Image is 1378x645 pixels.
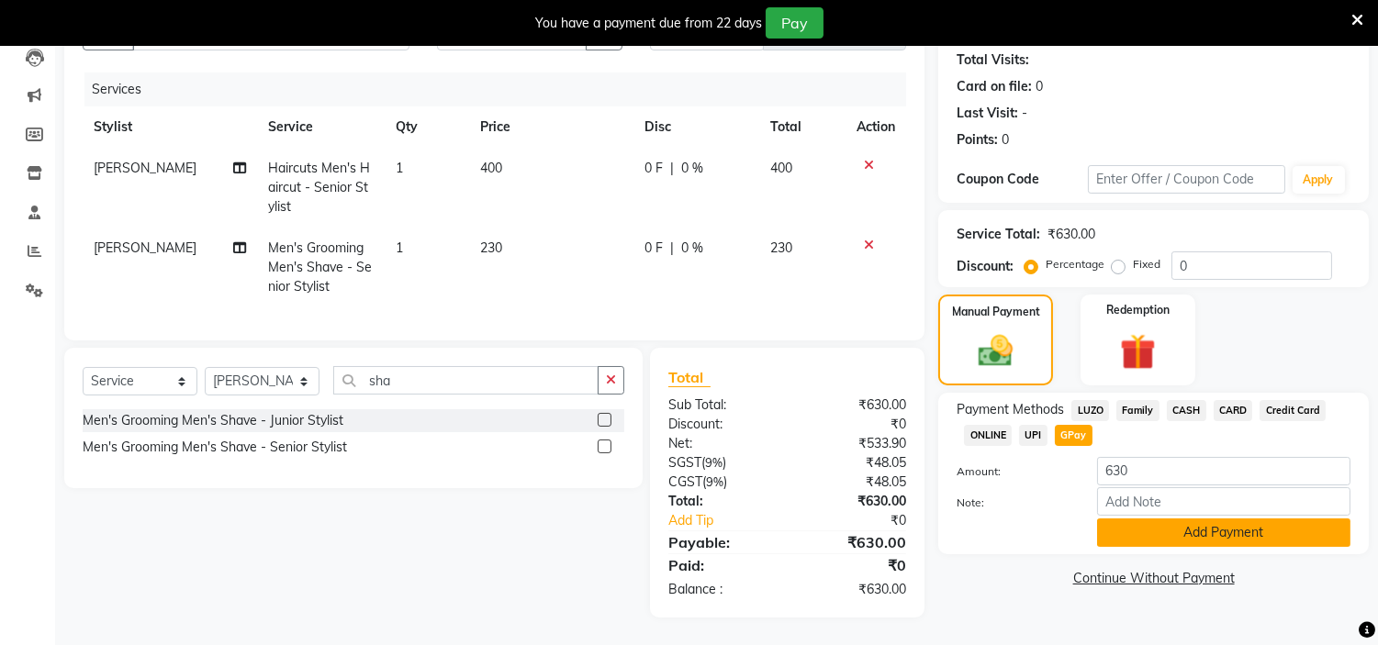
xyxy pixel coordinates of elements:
[957,170,1088,189] div: Coupon Code
[1116,400,1160,421] span: Family
[83,411,343,430] div: Men's Grooming Men's Shave - Junior Stylist
[83,106,258,148] th: Stylist
[469,106,633,148] th: Price
[655,511,810,530] a: Add Tip
[269,160,371,215] span: Haircuts Men's Haircut - Senior Stylist
[670,159,674,178] span: |
[385,106,469,148] th: Qty
[1214,400,1253,421] span: CARD
[681,239,703,258] span: 0 %
[655,434,788,453] div: Net:
[760,106,846,148] th: Total
[788,415,921,434] div: ₹0
[705,455,723,470] span: 9%
[83,438,347,457] div: Men's Grooming Men's Shave - Senior Stylist
[957,400,1064,419] span: Payment Methods
[655,554,788,576] div: Paid:
[788,554,921,576] div: ₹0
[1097,518,1350,547] button: Add Payment
[1106,302,1170,318] label: Redemption
[1133,256,1160,272] label: Fixed
[1097,457,1350,485] input: Amount
[964,425,1012,446] span: ONLINE
[655,395,788,415] div: Sub Total:
[94,239,196,256] span: [PERSON_NAME]
[788,473,921,492] div: ₹48.05
[668,454,701,471] span: SGST
[957,104,1018,123] div: Last Visit:
[1002,130,1009,150] div: 0
[788,434,921,453] div: ₹533.90
[1109,329,1167,374] img: _gift.svg
[788,492,921,511] div: ₹630.00
[1022,104,1027,123] div: -
[788,580,921,599] div: ₹630.00
[655,453,788,473] div: ( )
[788,453,921,473] div: ₹48.05
[1048,225,1095,244] div: ₹630.00
[655,531,788,553] div: Payable:
[94,160,196,176] span: [PERSON_NAME]
[788,395,921,415] div: ₹630.00
[968,331,1023,371] img: _cash.svg
[957,130,998,150] div: Points:
[771,239,793,256] span: 230
[84,72,920,106] div: Services
[655,492,788,511] div: Total:
[258,106,386,148] th: Service
[810,511,921,530] div: ₹0
[846,106,906,148] th: Action
[766,7,823,39] button: Pay
[633,106,759,148] th: Disc
[943,495,1083,511] label: Note:
[957,77,1032,96] div: Card on file:
[668,473,702,490] span: CGST
[1019,425,1048,446] span: UPI
[480,160,502,176] span: 400
[668,368,711,387] span: Total
[942,569,1365,588] a: Continue Without Payment
[1046,256,1104,272] label: Percentage
[269,239,373,295] span: Men's Grooming Men's Shave - Senior Stylist
[396,239,403,256] span: 1
[957,225,1040,244] div: Service Total:
[396,160,403,176] span: 1
[943,463,1083,480] label: Amount:
[535,14,762,33] div: You have a payment due from 22 days
[1293,166,1345,194] button: Apply
[655,415,788,434] div: Discount:
[771,160,793,176] span: 400
[644,239,663,258] span: 0 F
[957,257,1014,276] div: Discount:
[655,473,788,492] div: ( )
[480,239,502,256] span: 230
[1071,400,1109,421] span: LUZO
[333,366,599,395] input: Search or Scan
[1167,400,1206,421] span: CASH
[681,159,703,178] span: 0 %
[957,50,1029,70] div: Total Visits:
[788,531,921,553] div: ₹630.00
[1055,425,1092,446] span: GPay
[644,159,663,178] span: 0 F
[1097,487,1350,516] input: Add Note
[706,474,723,489] span: 9%
[1260,400,1326,421] span: Credit Card
[670,239,674,258] span: |
[655,580,788,599] div: Balance :
[1088,165,1284,194] input: Enter Offer / Coupon Code
[952,304,1040,320] label: Manual Payment
[1036,77,1043,96] div: 0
